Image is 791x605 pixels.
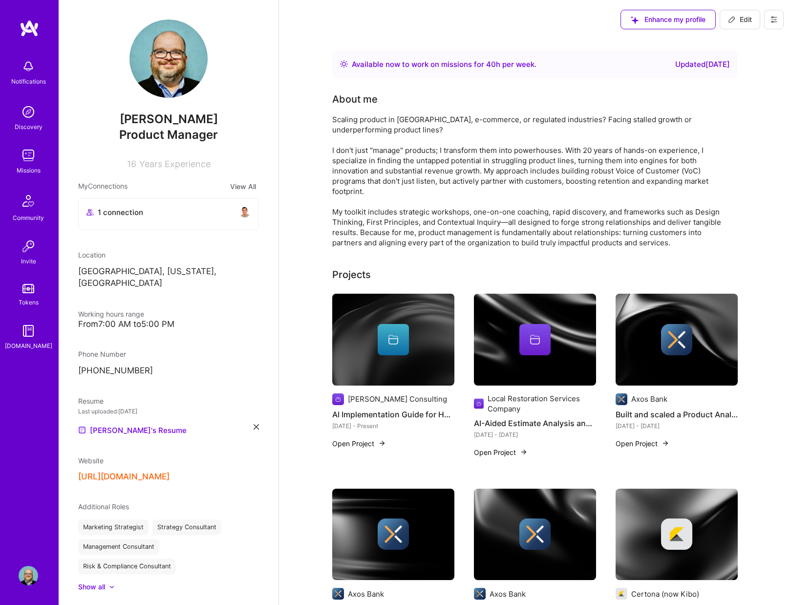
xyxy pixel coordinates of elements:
[488,393,596,414] div: Local Restoration Services Company
[474,489,596,581] img: cover
[352,59,536,70] div: Available now to work on missions for h per week .
[378,519,409,550] img: Company logo
[78,559,176,574] div: Risk & Compliance Consultant
[19,566,38,585] img: User Avatar
[332,294,454,386] img: cover
[348,394,447,404] div: [PERSON_NAME] Consulting
[474,294,596,386] img: cover
[616,588,627,600] img: Company logo
[616,294,738,386] img: cover
[227,181,259,192] button: View All
[19,146,38,165] img: teamwork
[139,159,211,169] span: Years Experience
[17,189,40,213] img: Community
[13,213,44,223] div: Community
[127,159,136,169] span: 16
[332,267,371,282] div: Projects
[78,456,104,465] span: Website
[78,502,129,511] span: Additional Roles
[520,448,528,456] img: arrow-right
[119,128,218,142] span: Product Manager
[152,519,221,535] div: Strategy Consultant
[16,566,41,585] a: User Avatar
[675,59,730,70] div: Updated [DATE]
[78,266,259,289] p: [GEOGRAPHIC_DATA], [US_STATE], [GEOGRAPHIC_DATA]
[19,237,38,256] img: Invite
[78,350,126,358] span: Phone Number
[378,439,386,447] img: arrow-right
[78,424,187,436] a: [PERSON_NAME]'s Resume
[616,408,738,421] h4: Built and scaled a Product Analyst talent program at [GEOGRAPHIC_DATA]
[332,393,344,405] img: Company logo
[519,519,551,550] img: Company logo
[474,447,528,457] button: Open Project
[78,181,128,192] span: My Connections
[616,393,627,405] img: Company logo
[5,341,52,351] div: [DOMAIN_NAME]
[19,321,38,341] img: guide book
[474,430,596,440] div: [DATE] - [DATE]
[78,539,159,555] div: Management Consultant
[728,15,752,24] span: Edit
[78,582,105,592] div: Show all
[78,310,144,318] span: Working hours range
[20,20,39,37] img: logo
[332,114,723,248] div: Scaling product in [GEOGRAPHIC_DATA], e-commerce, or regulated industries? Facing stalled growth ...
[239,206,251,218] img: avatar
[332,489,454,581] img: cover
[332,588,344,600] img: Company logo
[78,198,259,230] button: 1 connectionavatar
[21,256,36,266] div: Invite
[78,112,259,127] span: [PERSON_NAME]
[78,250,259,260] div: Location
[474,398,484,410] img: Company logo
[129,20,208,98] img: User Avatar
[631,589,699,599] div: Certona (now Kibo)
[11,76,46,86] div: Notifications
[348,589,384,599] div: Axos Bank
[474,417,596,430] h4: AI-Aided Estimate Analysis and Negotiation
[78,472,170,482] button: [URL][DOMAIN_NAME]
[17,165,41,175] div: Missions
[662,439,669,447] img: arrow-right
[19,297,39,307] div: Tokens
[86,209,94,216] i: icon Collaborator
[616,438,669,449] button: Open Project
[78,426,86,434] img: Resume
[22,284,34,293] img: tokens
[78,406,259,416] div: Last uploaded: [DATE]
[332,408,454,421] h4: AI Implementation Guide for Hedge Fund
[19,57,38,76] img: bell
[661,519,692,550] img: Company logo
[340,60,348,68] img: Availability
[254,424,259,430] i: icon Close
[78,519,149,535] div: Marketing Strategist
[15,122,43,132] div: Discovery
[720,10,760,29] button: Edit
[616,421,738,431] div: [DATE] - [DATE]
[332,92,378,107] div: About me
[474,588,486,600] img: Company logo
[661,324,692,355] img: Company logo
[332,438,386,449] button: Open Project
[78,365,259,377] p: [PHONE_NUMBER]
[98,207,143,217] span: 1 connection
[490,589,526,599] div: Axos Bank
[486,60,496,69] span: 40
[631,394,667,404] div: Axos Bank
[616,489,738,581] img: cover
[19,102,38,122] img: discovery
[78,319,259,329] div: From 7:00 AM to 5:00 PM
[332,421,454,431] div: [DATE] - Present
[78,397,104,405] span: Resume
